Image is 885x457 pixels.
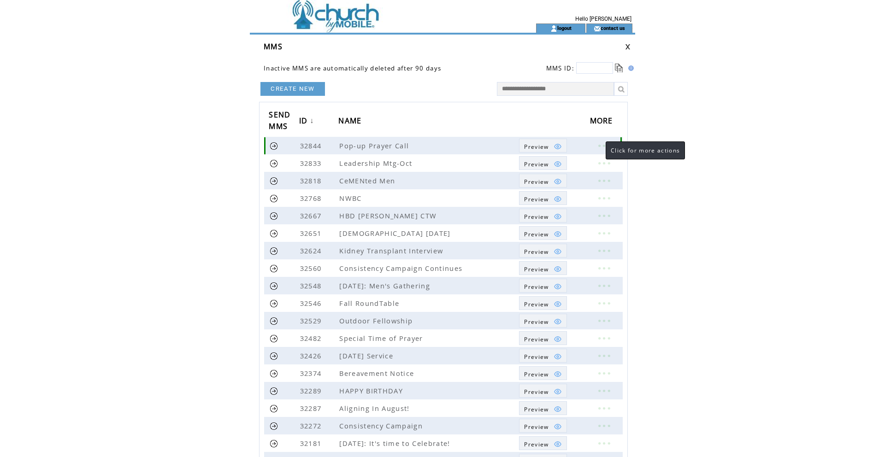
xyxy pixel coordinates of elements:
[554,440,562,448] img: eye.png
[554,142,562,151] img: eye.png
[554,265,562,273] img: eye.png
[554,387,562,396] img: eye.png
[519,261,566,275] a: Preview
[554,212,562,221] img: eye.png
[524,353,549,361] span: Show MMS preview
[524,318,549,326] span: Show MMS preview
[339,299,401,308] span: Fall RoundTable
[339,211,439,220] span: HBD [PERSON_NAME] CTW
[300,439,324,448] span: 32181
[546,64,574,72] span: MMS ID:
[524,195,549,203] span: Show MMS preview
[524,405,549,413] span: Show MMS preview
[550,25,557,32] img: account_icon.gif
[554,282,562,291] img: eye.png
[339,351,395,360] span: [DATE] Service
[524,300,549,308] span: Show MMS preview
[339,193,364,203] span: NWBC
[300,369,324,378] span: 32374
[300,141,324,150] span: 32844
[519,349,566,363] a: Preview
[554,370,562,378] img: eye.png
[519,279,566,293] a: Preview
[524,248,549,256] span: Show MMS preview
[339,369,416,378] span: Bereavement Notice
[554,230,562,238] img: eye.png
[519,139,566,152] a: Preview
[554,177,562,186] img: eye.png
[594,25,601,32] img: contact_us_icon.gif
[339,158,414,168] span: Leadership Mtg-Oct
[519,419,566,433] a: Preview
[519,296,566,310] a: Preview
[269,107,290,136] span: SEND MMS
[300,264,324,273] span: 32560
[554,300,562,308] img: eye.png
[339,404,412,413] span: Aligning In August!
[300,299,324,308] span: 32546
[519,366,566,380] a: Preview
[519,226,566,240] a: Preview
[524,213,549,221] span: Show MMS preview
[524,143,549,151] span: Show MMS preview
[554,247,562,256] img: eye.png
[338,113,366,130] a: NAME
[339,316,415,325] span: Outdoor Fellowship
[554,422,562,431] img: eye.png
[300,316,324,325] span: 32529
[300,386,324,395] span: 32289
[300,334,324,343] span: 32482
[557,25,572,31] a: logout
[300,351,324,360] span: 32426
[339,246,445,255] span: Kidney Transplant Interview
[300,211,324,220] span: 32667
[264,41,283,52] span: MMS
[554,335,562,343] img: eye.png
[519,244,566,258] a: Preview
[519,209,566,223] a: Preview
[339,176,397,185] span: CeMENted Men
[300,158,324,168] span: 32833
[519,174,566,187] a: Preview
[590,113,615,130] span: MORE
[524,388,549,396] span: Show MMS preview
[554,352,562,361] img: eye.png
[519,191,566,205] a: Preview
[300,246,324,255] span: 32624
[339,228,453,238] span: [DEMOGRAPHIC_DATA] [DATE]
[260,82,325,96] a: CREATE NEW
[339,141,411,150] span: Pop-up Prayer Call
[300,421,324,430] span: 32272
[339,439,452,448] span: [DATE]: It's time to Celebrate!
[524,283,549,291] span: Show MMS preview
[554,195,562,203] img: eye.png
[300,193,324,203] span: 32768
[519,384,566,398] a: Preview
[524,178,549,186] span: Show MMS preview
[299,113,317,130] a: ID↓
[339,386,405,395] span: HAPPY BIRTHDAY
[519,314,566,328] a: Preview
[339,281,432,290] span: [DATE]: Men's Gathering
[625,65,634,71] img: help.gif
[524,423,549,431] span: Show MMS preview
[524,370,549,378] span: Show MMS preview
[524,265,549,273] span: Show MMS preview
[611,146,680,154] span: Click for more actions
[554,405,562,413] img: eye.png
[524,230,549,238] span: Show MMS preview
[524,440,549,448] span: Show MMS preview
[339,421,425,430] span: Consistency Campaign
[299,113,310,130] span: ID
[524,160,549,168] span: Show MMS preview
[601,25,625,31] a: contact us
[519,156,566,170] a: Preview
[524,335,549,343] span: Show MMS preview
[339,334,425,343] span: Special Time of Prayer
[300,281,324,290] span: 32548
[300,176,324,185] span: 32818
[300,228,324,238] span: 32651
[338,113,364,130] span: NAME
[554,160,562,168] img: eye.png
[519,436,566,450] a: Preview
